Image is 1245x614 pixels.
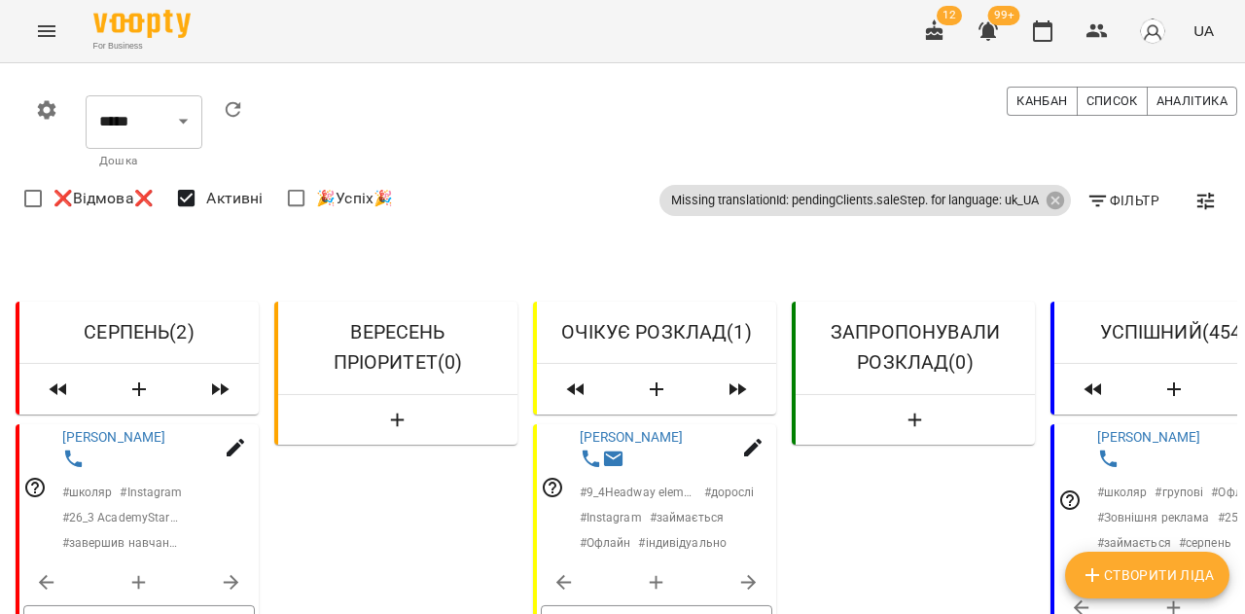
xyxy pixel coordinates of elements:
[62,509,179,526] p: # 26_3 AcademyStars2 Our things PossAdj
[580,429,684,445] a: [PERSON_NAME]
[316,187,393,210] span: 🎉Успіх🎉
[1179,534,1231,552] p: # серпень
[23,8,70,54] button: Menu
[1058,488,1082,512] svg: Відповідальний співробітник не заданий
[1065,552,1229,598] button: Створити Ліда
[99,152,189,171] p: Дошка
[1086,189,1159,212] span: Фільтр
[1097,534,1171,552] p: # займається
[62,484,113,501] p: # школяр
[23,476,47,499] svg: Відповідальний співробітник не заданий
[93,40,191,53] span: For Business
[1097,484,1148,501] p: # школяр
[803,403,1027,438] button: Створити Ліда
[53,187,154,210] span: ❌Відмова❌
[294,317,502,379] h6: ВЕРЕСЕНЬ ПРІОРИТЕТ ( 0 )
[704,484,755,501] p: # дорослі
[580,534,631,552] p: # Офлайн
[206,187,263,210] span: Активні
[638,534,727,552] p: # індивідуально
[1079,183,1167,218] button: Фільтр
[988,6,1020,25] span: 99+
[1132,372,1216,407] button: Створити Ліда
[937,6,962,25] span: 12
[650,509,724,526] p: # займається
[545,372,607,407] span: Пересунути лідів з колонки
[1139,18,1166,45] img: avatar_s.png
[35,317,243,347] h6: СЕРПЕНЬ ( 2 )
[580,484,696,501] p: # 9_4Headway elementary There isare
[659,192,1050,209] span: Missing translationId: pendingClients.saleStep. for language: uk_UA
[1155,484,1203,501] p: # групові
[93,10,191,38] img: Voopty Logo
[27,372,89,407] span: Пересунути лідів з колонки
[1147,87,1237,116] button: Аналітика
[189,372,251,407] span: Пересунути лідів з колонки
[1016,90,1067,112] span: Канбан
[659,185,1071,216] div: Missing translationId: pendingClients.saleStep. for language: uk_UA
[1097,509,1210,526] p: # Зовнішня реклама
[1156,90,1227,112] span: Аналітика
[1186,13,1222,49] button: UA
[541,476,564,499] svg: Відповідальний співробітник не заданий
[62,534,179,552] p: # завершив навчання
[706,372,768,407] span: Пересунути лідів з колонки
[552,317,761,347] h6: ОЧІКУЄ РОЗКЛАД ( 1 )
[580,509,642,526] p: # Instagram
[1062,372,1124,407] span: Пересунути лідів з колонки
[97,372,181,407] button: Створити Ліда
[1097,429,1201,445] a: [PERSON_NAME]
[1081,563,1214,587] span: Створити Ліда
[1077,87,1148,116] button: Список
[1007,87,1077,116] button: Канбан
[120,484,182,501] p: # Instagram
[1086,90,1138,112] span: Список
[1193,20,1214,41] span: UA
[811,317,1019,379] h6: ЗАПРОПОНУВАЛИ РОЗКЛАД ( 0 )
[62,429,166,445] a: [PERSON_NAME]
[615,372,698,407] button: Створити Ліда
